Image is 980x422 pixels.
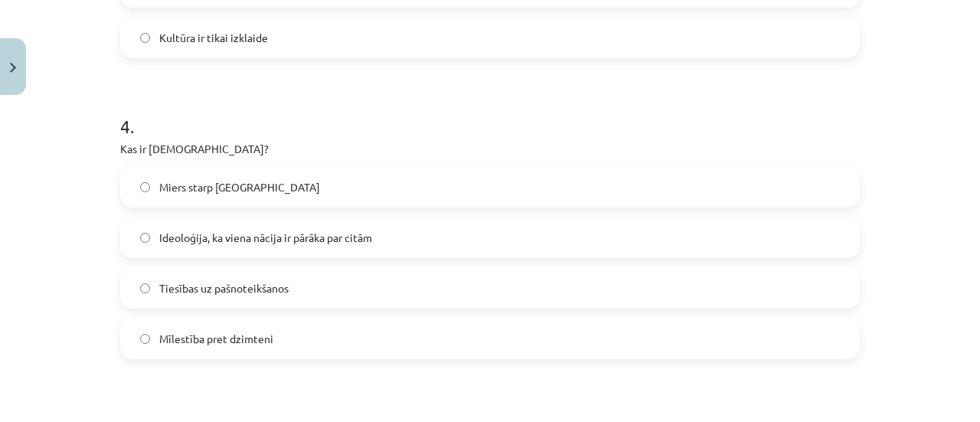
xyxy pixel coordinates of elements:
input: Tiesības uz pašnoteikšanos [140,283,150,293]
h1: 4 . [120,89,860,136]
span: Miers starp [GEOGRAPHIC_DATA] [159,179,320,195]
input: Miers starp [GEOGRAPHIC_DATA] [140,182,150,192]
span: Kultūra ir tikai izklaide [159,30,268,46]
span: Mīlestība pret dzimteni [159,331,273,347]
input: Kultūra ir tikai izklaide [140,33,150,43]
p: Kas ir [DEMOGRAPHIC_DATA]? [120,141,860,157]
span: Tiesības uz pašnoteikšanos [159,280,289,296]
span: Ideoloģija, ka viena nācija ir pārāka par citām [159,230,372,246]
input: Mīlestība pret dzimteni [140,334,150,344]
img: icon-close-lesson-0947bae3869378f0d4975bcd49f059093ad1ed9edebbc8119c70593378902aed.svg [10,63,16,73]
input: Ideoloģija, ka viena nācija ir pārāka par citām [140,233,150,243]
